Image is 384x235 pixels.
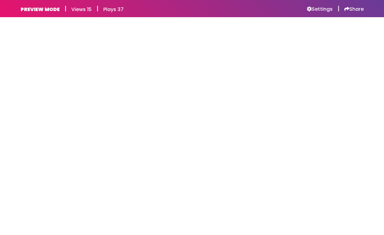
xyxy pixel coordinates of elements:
h5: | [97,5,98,12]
h5: | [338,5,339,12]
h6: PREVIEW MODE [21,6,60,12]
h6: Plays 37 [103,6,124,12]
a: Share [344,6,364,12]
h5: | [65,5,66,12]
h6: Views 15 [71,6,92,12]
a: Settings [307,6,333,12]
